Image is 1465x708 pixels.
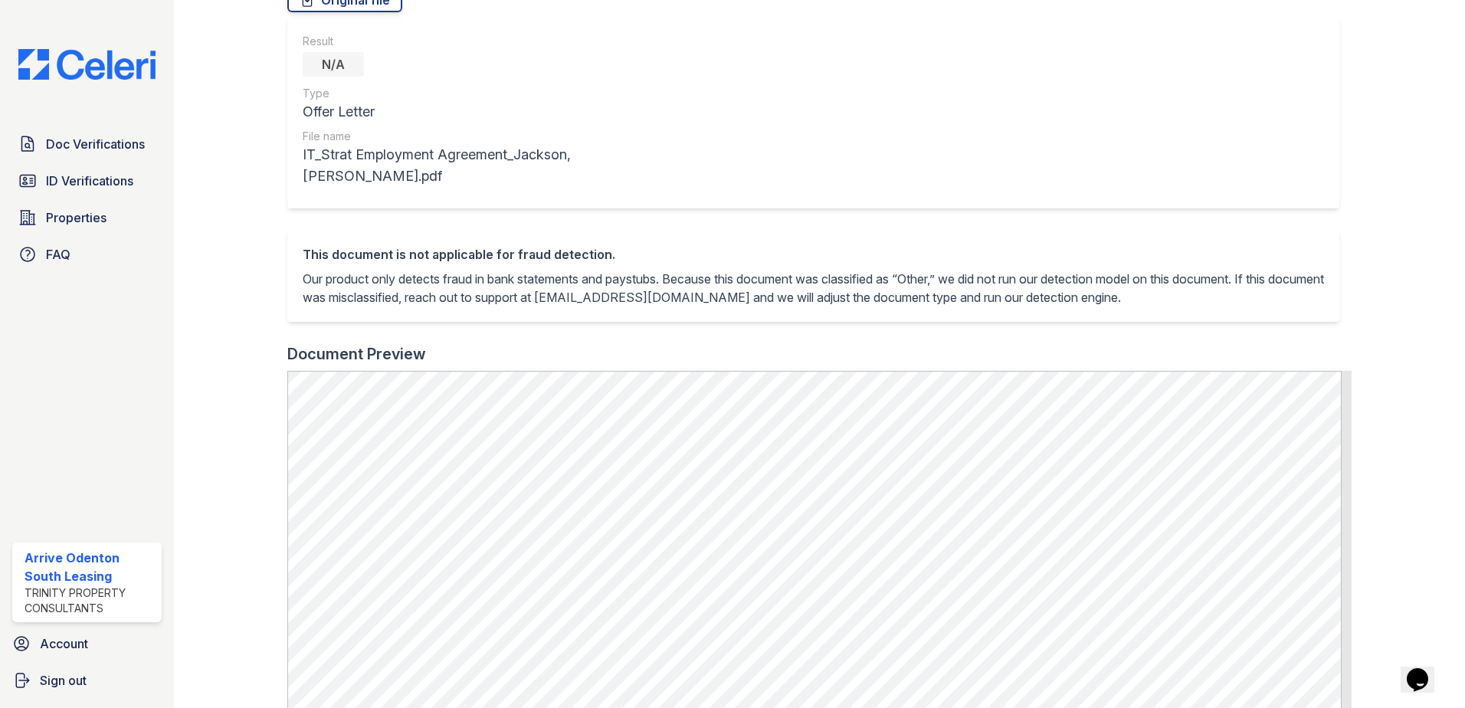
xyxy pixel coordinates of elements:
[12,166,162,196] a: ID Verifications
[303,101,695,123] div: Offer Letter
[46,245,70,264] span: FAQ
[6,49,168,80] img: CE_Logo_Blue-a8612792a0a2168367f1c8372b55b34899dd931a85d93a1a3d3e32e68fde9ad4.png
[303,52,364,77] div: N/A
[303,86,695,101] div: Type
[303,245,1324,264] div: This document is not applicable for fraud detection.
[12,239,162,270] a: FAQ
[6,665,168,696] a: Sign out
[303,270,1324,306] p: Our product only detects fraud in bank statements and paystubs. Because this document was classif...
[12,202,162,233] a: Properties
[25,585,156,616] div: Trinity Property Consultants
[6,628,168,659] a: Account
[25,549,156,585] div: Arrive Odenton South Leasing
[1401,647,1450,693] iframe: chat widget
[12,129,162,159] a: Doc Verifications
[40,671,87,690] span: Sign out
[287,343,426,365] div: Document Preview
[40,634,88,653] span: Account
[46,135,145,153] span: Doc Verifications
[303,34,695,49] div: Result
[46,208,107,227] span: Properties
[303,129,695,144] div: File name
[303,144,695,187] div: IT_Strat Employment Agreement_Jackson, [PERSON_NAME].pdf
[46,172,133,190] span: ID Verifications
